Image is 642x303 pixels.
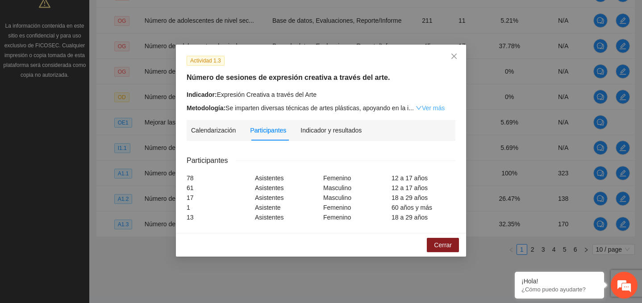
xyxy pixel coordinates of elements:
[191,125,236,135] div: Calendarización
[187,157,228,164] span: Participantes
[389,173,458,183] div: 12 a 17 años
[187,90,455,100] div: Expresión Creativa a través del Arte
[389,193,458,203] div: 18 a 29 años
[184,173,253,183] div: 78
[46,46,150,57] div: Chatee con nosotros ahora
[4,205,170,237] textarea: Escriba su mensaje y pulse “Intro”
[321,212,389,222] div: Femenino
[450,53,458,60] span: close
[389,203,458,212] div: 60 años y más
[187,103,455,113] div: Se imparten diversas técnicas de artes plásticas, apoyando en la i
[434,240,452,250] span: Cerrar
[442,45,466,69] button: Close
[416,105,422,111] span: down
[253,173,321,183] div: Asistentes
[300,125,362,135] div: Indicador y resultados
[253,203,321,212] div: Asistente
[187,104,225,112] strong: Metodología:
[184,203,253,212] div: 1
[52,100,123,190] span: Estamos en línea.
[521,278,597,285] div: ¡Hola!
[321,173,389,183] div: Femenino
[250,125,286,135] div: Participantes
[389,183,458,193] div: 12 a 17 años
[146,4,168,26] div: Minimizar ventana de chat en vivo
[184,193,253,203] div: 17
[187,91,217,98] strong: Indicador:
[409,104,414,112] span: ...
[389,212,458,222] div: 18 a 29 años
[187,72,455,83] h5: Número de sesiones de expresión creativa a través del arte.
[321,193,389,203] div: Masculino
[184,212,253,222] div: 13
[416,104,445,112] a: Expand
[187,56,225,66] span: Actividad 1.3
[321,203,389,212] div: Femenino
[253,193,321,203] div: Asistentes
[321,183,389,193] div: Masculino
[521,286,597,293] p: ¿Cómo puedo ayudarte?
[253,212,321,222] div: Asistentes
[427,238,459,252] button: Cerrar
[253,183,321,193] div: Asistentes
[184,183,253,193] div: 61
